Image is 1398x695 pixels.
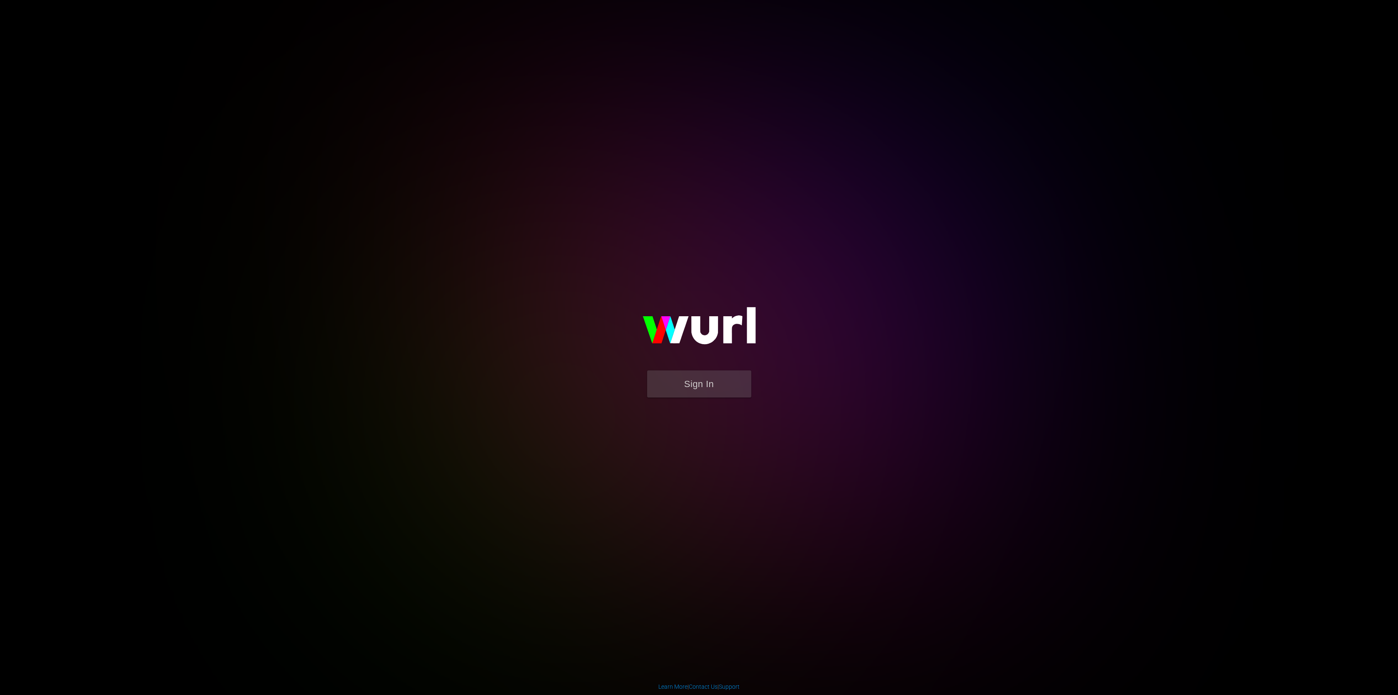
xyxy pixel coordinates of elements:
[719,683,740,690] a: Support
[658,683,688,690] a: Learn More
[616,289,783,370] img: wurl-logo-on-black-223613ac3d8ba8fe6dc639794a292ebdb59501304c7dfd60c99c58986ef67473.svg
[689,683,718,690] a: Contact Us
[658,682,740,691] div: | |
[647,370,751,397] button: Sign In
